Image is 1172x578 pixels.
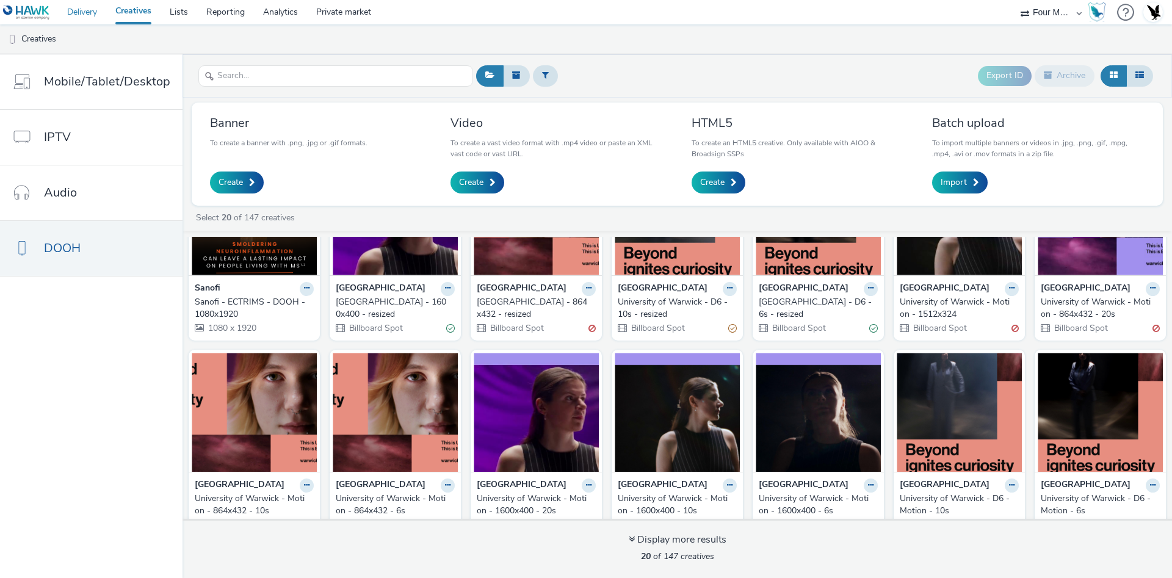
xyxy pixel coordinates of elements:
strong: [GEOGRAPHIC_DATA] [618,282,707,296]
strong: [GEOGRAPHIC_DATA] [477,479,566,493]
div: Partially valid [728,322,737,334]
span: of 147 creatives [641,551,714,562]
span: Billboard Spot [912,322,967,334]
a: University of Warwick - D6 - Motion - 6s [1041,493,1160,518]
button: Table [1126,65,1153,86]
a: Create [692,172,745,193]
img: Account UK [1144,3,1162,21]
a: University of Warwick - Motion - 1600x400 - 6s [759,493,878,518]
div: University of Warwick - Motion - 1512x324 [900,296,1014,321]
a: Create [210,172,264,193]
img: University of Warwick - Motion - 1600x400 - 20s visual [474,353,599,472]
img: undefined Logo [3,5,50,20]
button: Archive [1035,65,1094,86]
input: Search... [198,65,473,87]
span: 1080 x 1920 [207,322,256,334]
div: University of Warwick - Motion - 864x432 - 20s [1041,296,1155,321]
h3: Video [450,115,663,131]
span: Mobile/Tablet/Desktop [44,73,170,90]
a: University of Warwick - Motion - 864x432 - 10s [195,493,314,518]
strong: Sanofi [195,282,220,296]
span: Import [941,176,967,189]
div: University of Warwick - Motion - 1600x400 - 6s [759,493,873,518]
div: University of Warwick - Motion - 1600x400 - 10s [618,493,732,518]
span: DOOH [44,239,81,257]
a: University of Warwick - Motion - 1600x400 - 20s [477,493,596,518]
p: To create a vast video format with .mp4 video or paste an XML vast code or vast URL. [450,137,663,159]
strong: [GEOGRAPHIC_DATA] [900,282,989,296]
img: University of Warwick - Motion - 864x432 - 10s visual [192,353,317,472]
span: Billboard Spot [1053,322,1108,334]
div: University of Warwick - Motion - 864x432 - 10s [195,493,309,518]
strong: [GEOGRAPHIC_DATA] [336,479,425,493]
a: Import [932,172,988,193]
img: University of Warwick - Motion - 864x432 - 6s visual [333,353,458,472]
div: [GEOGRAPHIC_DATA] - 864x432 - resized [477,296,591,321]
a: Select of 147 creatives [195,212,300,223]
div: Valid [446,322,455,334]
div: University of Warwick - Motion - 1600x400 - 20s [477,493,591,518]
a: University of Warwick - Motion - 1600x400 - 10s [618,493,737,518]
a: University of Warwick - Motion - 864x432 - 20s [1041,296,1160,321]
p: To import multiple banners or videos in .jpg, .png, .gif, .mpg, .mp4, .avi or .mov formats in a z... [932,137,1145,159]
h3: Batch upload [932,115,1145,131]
div: Sanofi - ECTRIMS - DOOH - 1080x1920 [195,296,309,321]
div: Display more results [629,533,726,547]
a: [GEOGRAPHIC_DATA] - D6 - 6s - resized [759,296,878,321]
span: Create [219,176,243,189]
span: Audio [44,184,77,201]
span: Billboard Spot [630,322,685,334]
h3: Banner [210,115,367,131]
a: Create [450,172,504,193]
div: [GEOGRAPHIC_DATA] - 1600x400 - resized [336,296,450,321]
strong: 20 [222,212,231,223]
a: [GEOGRAPHIC_DATA] - 864x432 - resized [477,296,596,321]
span: IPTV [44,128,71,146]
strong: [GEOGRAPHIC_DATA] [759,479,848,493]
div: Invalid [1152,322,1160,334]
img: University of Warwick - D6 - Motion - 6s visual [1038,353,1163,472]
h3: HTML5 [692,115,904,131]
div: University of Warwick - D6 - Motion - 6s [1041,493,1155,518]
button: Export ID [978,66,1032,85]
a: University of Warwick - D6 - Motion - 10s [900,493,1019,518]
div: Invalid [588,322,596,334]
strong: [GEOGRAPHIC_DATA] [618,479,707,493]
a: [GEOGRAPHIC_DATA] - 1600x400 - resized [336,296,455,321]
div: University of Warwick - D6 - Motion - 10s [900,493,1014,518]
strong: [GEOGRAPHIC_DATA] [900,479,989,493]
a: Hawk Academy [1088,2,1111,22]
strong: 20 [641,551,651,562]
img: University of Warwick - D6 - Motion - 10s visual [897,353,1022,472]
p: To create a banner with .png, .jpg or .gif formats. [210,137,367,148]
div: University of Warwick - Motion - 864x432 - 6s [336,493,450,518]
span: Billboard Spot [771,322,826,334]
img: Hawk Academy [1088,2,1106,22]
span: Billboard Spot [348,322,403,334]
button: Grid [1101,65,1127,86]
img: University of Warwick - Motion - 1600x400 - 10s visual [615,353,740,472]
img: dooh [6,34,18,46]
a: University of Warwick - Motion - 1512x324 [900,296,1019,321]
div: University of Warwick - D6 - 10s - resized [618,296,732,321]
img: University of Warwick - Motion - 1600x400 - 6s visual [756,353,881,472]
strong: [GEOGRAPHIC_DATA] [1041,479,1130,493]
div: Valid [869,322,878,334]
strong: [GEOGRAPHIC_DATA] [336,282,425,296]
strong: [GEOGRAPHIC_DATA] [1041,282,1130,296]
span: Billboard Spot [489,322,544,334]
div: [GEOGRAPHIC_DATA] - D6 - 6s - resized [759,296,873,321]
a: University of Warwick - Motion - 864x432 - 6s [336,493,455,518]
span: Create [700,176,725,189]
span: Create [459,176,483,189]
a: University of Warwick - D6 - 10s - resized [618,296,737,321]
p: To create an HTML5 creative. Only available with AIOO & Broadsign SSPs [692,137,904,159]
div: Invalid [1011,322,1019,334]
strong: [GEOGRAPHIC_DATA] [195,479,284,493]
strong: [GEOGRAPHIC_DATA] [759,282,848,296]
strong: [GEOGRAPHIC_DATA] [477,282,566,296]
a: Sanofi - ECTRIMS - DOOH - 1080x1920 [195,296,314,321]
